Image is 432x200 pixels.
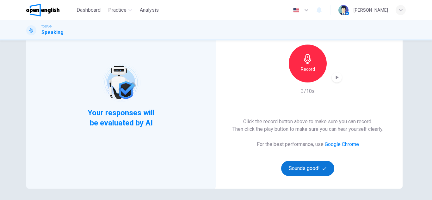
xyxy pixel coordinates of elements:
[325,141,359,147] a: Google Chrome
[354,6,388,14] div: [PERSON_NAME]
[232,118,383,133] h6: Click the record button above to make sure you can record. Then click the play button to make sur...
[301,65,315,73] h6: Record
[26,4,74,16] a: OpenEnglish logo
[301,88,315,95] h6: 3/10s
[77,6,101,14] span: Dashboard
[26,4,59,16] img: OpenEnglish logo
[338,5,349,15] img: Profile picture
[281,161,334,176] button: Sounds good!
[289,45,327,82] button: Record
[101,62,141,102] img: robot icon
[137,4,161,16] button: Analysis
[108,6,127,14] span: Practice
[74,4,103,16] button: Dashboard
[83,108,160,128] span: Your responses will be evaluated by AI
[257,141,359,148] h6: For the best performance, use
[292,8,300,13] img: en
[106,4,135,16] button: Practice
[140,6,159,14] span: Analysis
[41,24,52,29] span: TOEFL®
[41,29,64,36] h1: Speaking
